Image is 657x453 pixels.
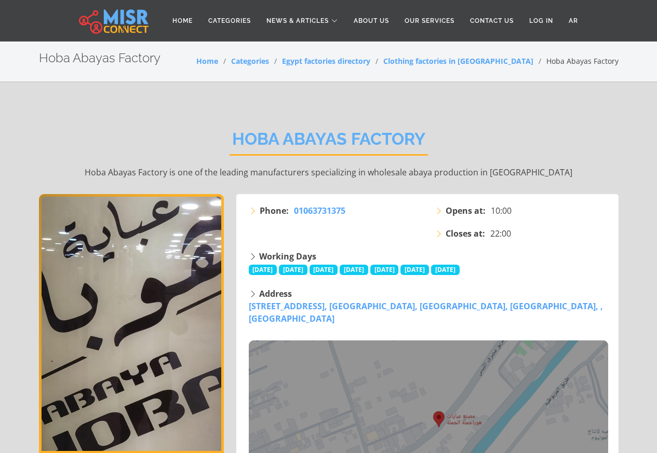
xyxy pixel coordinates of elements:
[200,11,259,31] a: Categories
[259,251,316,262] strong: Working Days
[521,11,561,31] a: Log in
[165,11,200,31] a: Home
[400,265,429,275] span: [DATE]
[310,265,338,275] span: [DATE]
[370,265,399,275] span: [DATE]
[266,16,329,25] span: News & Articles
[39,51,160,66] h2: Hoba Abayas Factory
[259,288,292,299] strong: Address
[260,204,289,217] strong: Phone:
[431,265,460,275] span: [DATE]
[231,56,269,66] a: Categories
[259,11,346,31] a: News & Articles
[282,56,370,66] a: Egypt factories directory
[462,11,521,31] a: Contact Us
[491,204,512,217] span: 10:00
[383,56,533,66] a: Clothing factories in [GEOGRAPHIC_DATA]
[249,265,277,275] span: [DATE]
[294,205,345,216] span: 01063731375
[279,265,307,275] span: [DATE]
[230,129,428,156] h2: Hoba Abayas Factory
[446,227,485,240] strong: Closes at:
[561,11,586,31] a: AR
[397,11,462,31] a: Our Services
[340,265,368,275] span: [DATE]
[39,166,619,179] p: Hoba Abayas Factory is one of the leading manufacturers specializing in wholesale abaya productio...
[196,56,218,66] a: Home
[294,204,345,217] a: 01063731375
[446,204,486,217] strong: Opens at:
[490,227,511,240] span: 22:00
[79,8,149,34] img: main.misr_connect
[346,11,397,31] a: About Us
[533,56,619,66] li: Hoba Abayas Factory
